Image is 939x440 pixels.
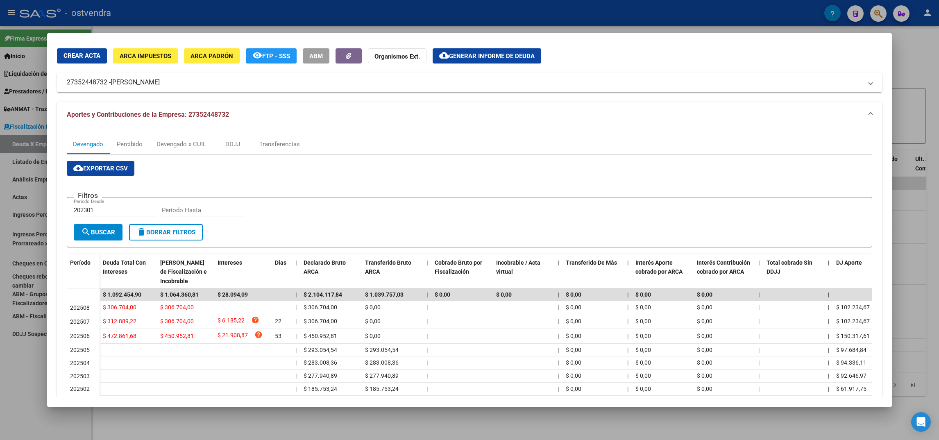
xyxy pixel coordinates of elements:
span: | [558,347,559,353]
span: | [758,304,760,311]
i: help [254,331,263,339]
span: Total cobrado Sin DDJJ [767,259,812,275]
div: Devengado x CUIL [156,140,206,149]
button: ARCA Impuestos [113,48,178,64]
span: | [558,333,559,339]
span: | [828,318,829,324]
mat-icon: delete [136,227,146,237]
datatable-header-cell: Dias [272,254,292,290]
span: | [627,259,629,266]
button: Exportar CSV [67,161,134,176]
span: $ 0,00 [365,318,381,324]
span: $ 0,00 [365,333,381,339]
span: | [758,347,760,353]
span: Deuda Total Con Intereses [103,259,146,275]
span: $ 1.039.757,03 [365,291,404,298]
button: ARCA Padrón [184,48,240,64]
span: $ 0,00 [635,386,651,392]
span: $ 0,00 [635,304,651,311]
span: $ 28.094,09 [218,291,248,298]
datatable-header-cell: Transferido De Más [562,254,624,290]
span: $ 0,00 [566,291,581,298]
span: | [627,372,628,379]
span: $ 0,00 [566,318,581,324]
span: $ 277.940,89 [304,372,337,379]
span: $ 0,00 [635,347,651,353]
span: | [627,359,628,366]
span: $ 21.908,87 [218,331,248,342]
span: $ 0,00 [697,386,712,392]
span: | [558,304,559,311]
span: $ 0,00 [697,333,712,339]
span: $ 0,00 [566,359,581,366]
span: $ 306.704,00 [304,318,337,324]
span: $ 0,00 [435,291,450,298]
span: $ 0,00 [635,333,651,339]
span: | [558,318,559,324]
datatable-header-cell: Total cobrado Sin DDJJ [763,254,825,290]
datatable-header-cell: | [292,254,300,290]
span: | [426,318,428,324]
datatable-header-cell: Transferido Bruto ARCA [362,254,423,290]
mat-icon: search [81,227,91,237]
span: $ 102.234,67 [836,304,870,311]
span: | [828,291,830,298]
mat-icon: remove_red_eye [252,50,262,60]
span: Generar informe de deuda [449,52,535,60]
span: Exportar CSV [73,165,128,172]
span: | [426,304,428,311]
datatable-header-cell: | [624,254,632,290]
span: Cobrado Bruto por Fiscalización [435,259,482,275]
mat-panel-title: 27352448732 - [67,77,863,87]
span: $ 472.861,68 [103,333,136,339]
span: | [295,347,297,353]
span: $ 0,00 [365,304,381,311]
span: | [758,333,760,339]
span: $ 185.753,24 [365,386,399,392]
span: 22 [275,318,281,324]
span: ARCA Impuestos [120,52,171,60]
span: | [295,318,297,324]
span: $ 0,00 [697,347,712,353]
span: | [758,386,760,392]
datatable-header-cell: Período [67,254,100,288]
button: Organismos Ext. [368,48,426,64]
span: $ 277.940,89 [365,372,399,379]
span: | [828,372,829,379]
div: Aportes y Contribuciones de la Empresa: 27352448732 [57,128,882,430]
span: $ 150.317,61 [836,333,870,339]
span: $ 0,00 [566,333,581,339]
span: | [426,359,428,366]
span: Incobrable / Acta virtual [496,259,540,275]
span: | [828,333,829,339]
span: $ 61.917,75 [836,386,866,392]
span: | [426,333,428,339]
span: | [558,291,559,298]
span: 202502 [70,386,90,392]
span: 202508 [70,304,90,311]
datatable-header-cell: | [755,254,763,290]
button: Generar informe de deuda [433,48,541,64]
span: Declarado Bruto ARCA [304,259,346,275]
span: Interés Contribución cobrado por ARCA [697,259,750,275]
span: $ 312.889,22 [103,318,136,324]
span: $ 0,00 [697,318,712,324]
span: $ 97.684,84 [836,347,866,353]
span: [PERSON_NAME] de Fiscalización e Incobrable [160,259,207,285]
span: | [295,386,297,392]
span: Interés Aporte cobrado por ARCA [635,259,683,275]
span: | [295,259,297,266]
datatable-header-cell: Incobrable / Acta virtual [493,254,554,290]
span: | [758,372,760,379]
span: | [295,372,297,379]
span: $ 1.064.360,81 [160,291,199,298]
span: $ 0,00 [635,318,651,324]
span: | [627,318,628,324]
span: $ 102.234,67 [836,318,870,324]
button: Borrar Filtros [129,224,203,240]
span: $ 0,00 [635,359,651,366]
span: 53 [275,333,281,339]
datatable-header-cell: | [825,254,833,290]
span: Buscar [81,229,115,236]
span: | [828,259,830,266]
